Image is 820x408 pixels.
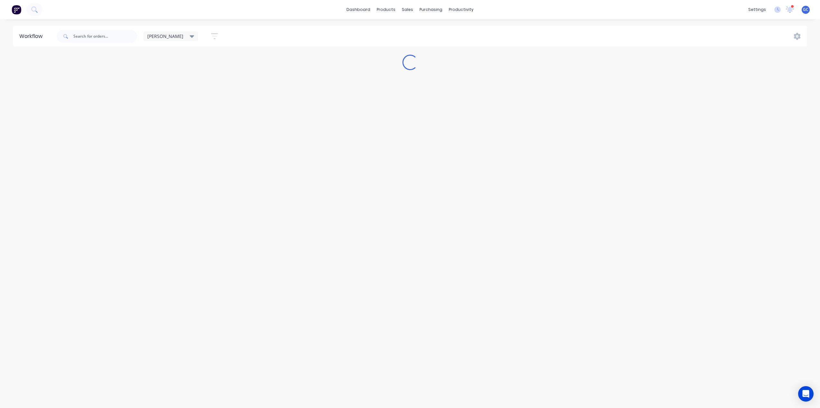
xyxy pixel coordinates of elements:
div: sales [399,5,416,14]
div: products [373,5,399,14]
div: settings [745,5,769,14]
a: dashboard [343,5,373,14]
span: GC [803,7,808,13]
div: purchasing [416,5,446,14]
div: Workflow [19,32,46,40]
input: Search for orders... [73,30,137,43]
img: Factory [12,5,21,14]
div: productivity [446,5,477,14]
span: [PERSON_NAME] [147,33,183,40]
div: Open Intercom Messenger [798,386,814,402]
